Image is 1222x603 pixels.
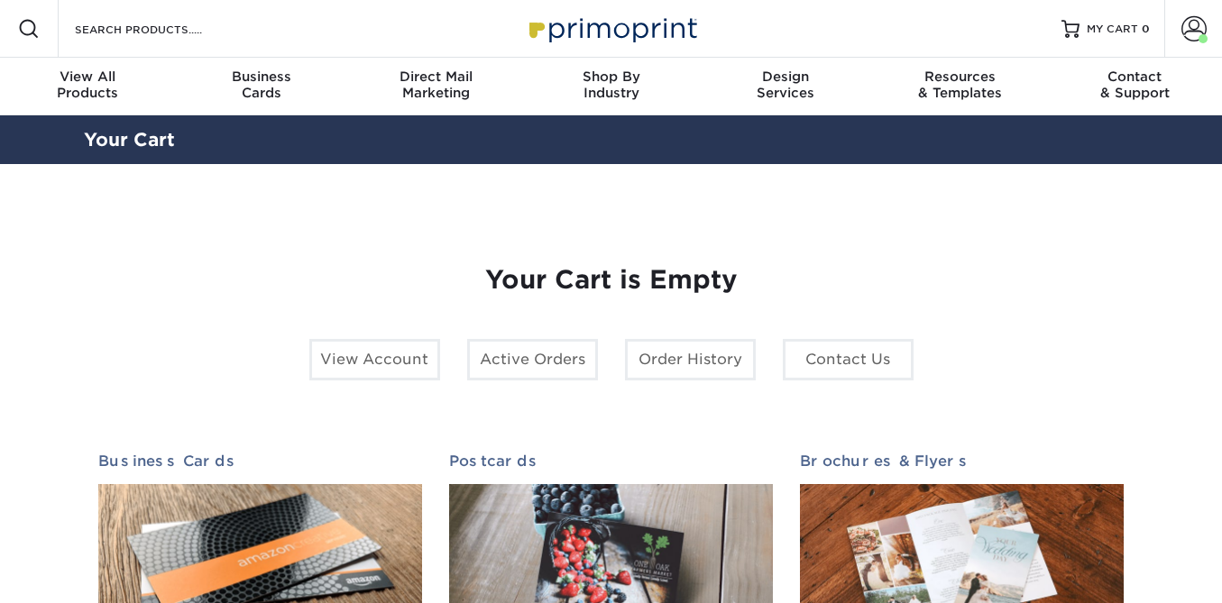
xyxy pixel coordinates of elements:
[98,452,422,470] h2: Business Cards
[1047,69,1222,85] span: Contact
[625,339,756,380] a: Order History
[873,69,1048,101] div: & Templates
[1047,69,1222,101] div: & Support
[73,18,249,40] input: SEARCH PRODUCTS.....
[783,339,914,380] a: Contact Us
[521,9,702,48] img: Primoprint
[524,69,699,101] div: Industry
[449,452,773,470] h2: Postcards
[1087,22,1138,37] span: MY CART
[698,58,873,115] a: DesignServices
[349,69,524,101] div: Marketing
[349,69,524,85] span: Direct Mail
[698,69,873,101] div: Services
[524,58,699,115] a: Shop ByIndustry
[175,58,350,115] a: BusinessCards
[873,69,1048,85] span: Resources
[175,69,350,85] span: Business
[175,69,350,101] div: Cards
[873,58,1048,115] a: Resources& Templates
[524,69,699,85] span: Shop By
[98,265,1125,296] h1: Your Cart is Empty
[309,339,440,380] a: View Account
[349,58,524,115] a: Direct MailMarketing
[1142,23,1150,35] span: 0
[84,129,175,151] a: Your Cart
[800,452,1124,470] h2: Brochures & Flyers
[1047,58,1222,115] a: Contact& Support
[467,339,598,380] a: Active Orders
[698,69,873,85] span: Design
